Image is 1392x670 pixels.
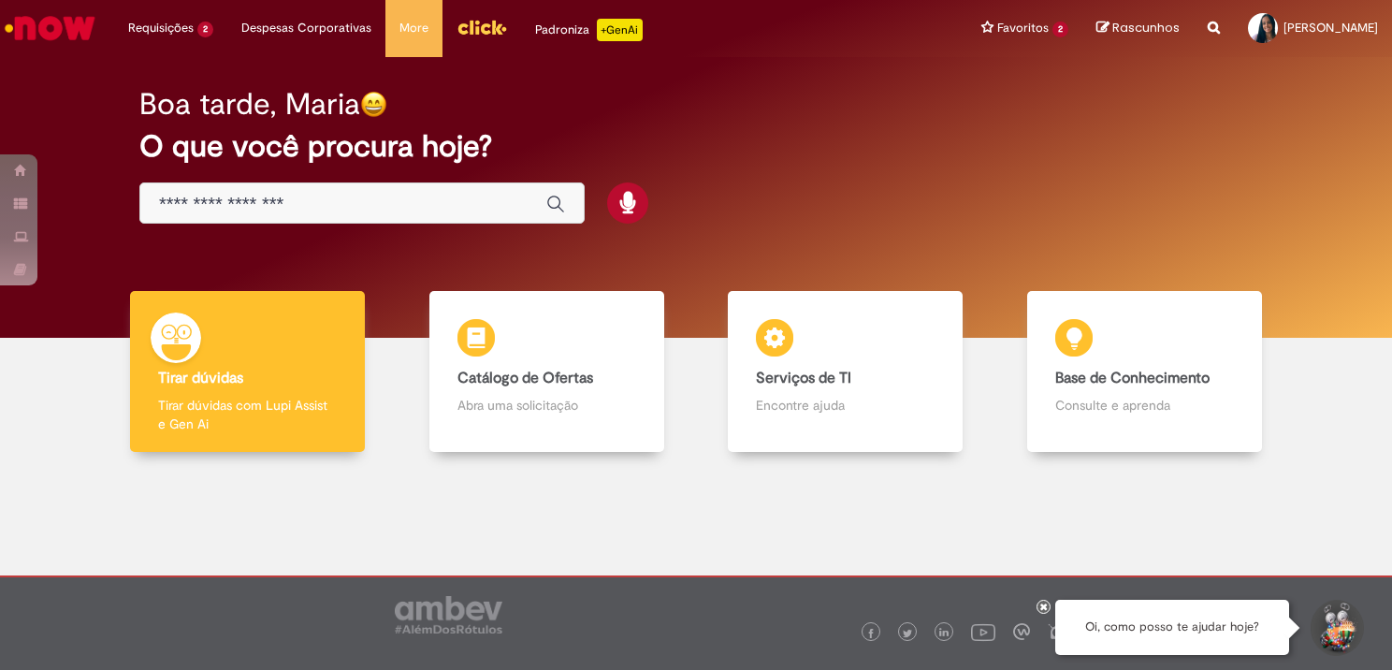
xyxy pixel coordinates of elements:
[696,291,995,453] a: Serviços de TI Encontre ajuda
[457,369,593,387] b: Catálogo de Ofertas
[1308,600,1364,656] button: Iniciar Conversa de Suporte
[395,596,502,634] img: logo_footer_ambev_rotulo_gray.png
[903,629,912,638] img: logo_footer_twitter.png
[939,628,949,639] img: logo_footer_linkedin.png
[139,130,1253,163] h2: O que você procura hoje?
[1013,623,1030,640] img: logo_footer_workplace.png
[1096,20,1180,37] a: Rascunhos
[1055,369,1210,387] b: Base de Conhecimento
[1052,22,1068,37] span: 2
[756,369,851,387] b: Serviços de TI
[2,9,98,47] img: ServiceNow
[128,19,194,37] span: Requisições
[535,19,643,41] div: Padroniza
[197,22,213,37] span: 2
[971,619,995,644] img: logo_footer_youtube.png
[1055,600,1289,655] div: Oi, como posso te ajudar hoje?
[597,19,643,41] p: +GenAi
[398,291,697,453] a: Catálogo de Ofertas Abra uma solicitação
[997,19,1049,37] span: Favoritos
[1055,396,1234,415] p: Consulte e aprenda
[457,396,636,415] p: Abra uma solicitação
[756,396,935,415] p: Encontre ajuda
[139,88,360,121] h2: Boa tarde, Maria
[866,629,876,638] img: logo_footer_facebook.png
[995,291,1295,453] a: Base de Conhecimento Consulte e aprenda
[241,19,371,37] span: Despesas Corporativas
[399,19,428,37] span: More
[158,396,337,433] p: Tirar dúvidas com Lupi Assist e Gen Ai
[1283,20,1378,36] span: [PERSON_NAME]
[158,369,243,387] b: Tirar dúvidas
[457,13,507,41] img: click_logo_yellow_360x200.png
[1112,19,1180,36] span: Rascunhos
[360,91,387,118] img: happy-face.png
[98,291,398,453] a: Tirar dúvidas Tirar dúvidas com Lupi Assist e Gen Ai
[1048,623,1065,640] img: logo_footer_naosei.png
